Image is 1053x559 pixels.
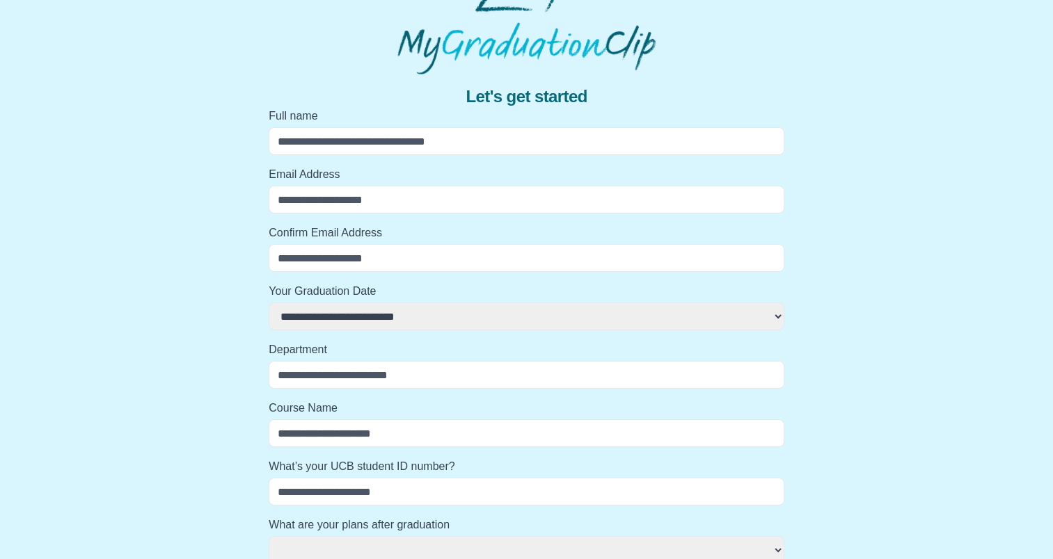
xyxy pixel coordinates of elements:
[269,400,784,416] label: Course Name
[269,108,784,124] label: Full name
[269,341,784,358] label: Department
[269,517,784,533] label: What are your plans after graduation
[466,86,587,108] span: Let's get started
[269,458,784,475] label: What’s your UCB student ID number?
[269,283,784,300] label: Your Graduation Date
[269,166,784,183] label: Email Address
[269,225,784,241] label: Confirm Email Address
